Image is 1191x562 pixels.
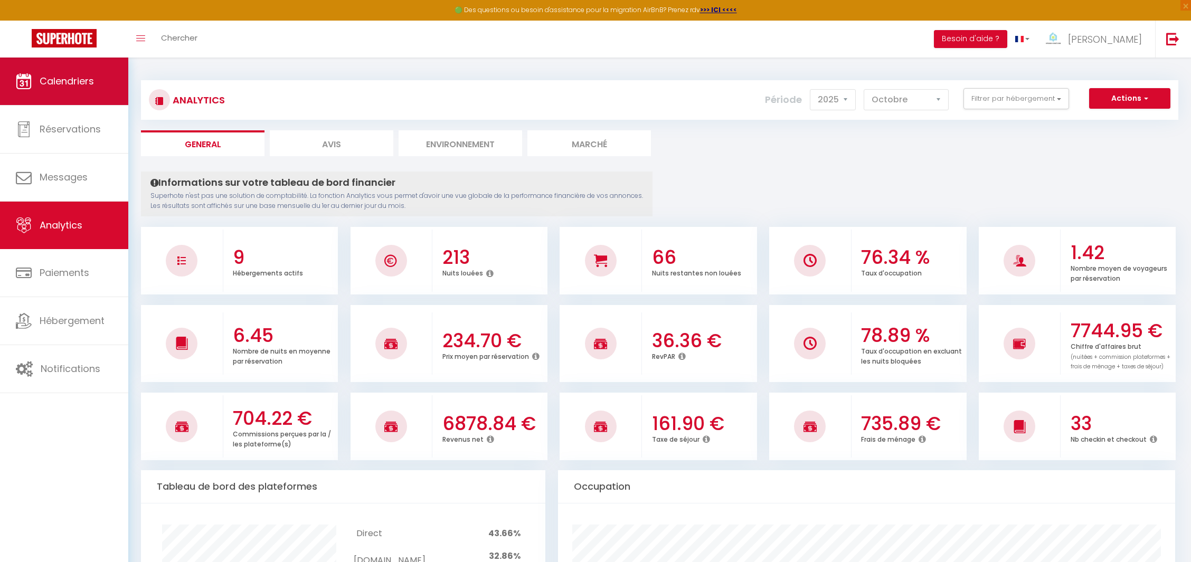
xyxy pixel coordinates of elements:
[700,5,737,14] a: >>> ICI <<<<
[1166,32,1179,45] img: logout
[40,170,88,184] span: Messages
[177,256,186,265] img: NO IMAGE
[442,330,545,352] h3: 234.70 €
[399,130,522,156] li: Environnement
[442,246,545,269] h3: 213
[141,130,264,156] li: General
[1068,33,1142,46] span: [PERSON_NAME]
[150,177,643,188] h4: Informations sur votre tableau de bord financier
[442,413,545,435] h3: 6878.84 €
[150,191,643,211] p: Superhote n'est pas une solution de comptabilité. La fonction Analytics vous permet d'avoir une v...
[354,525,425,543] td: Direct
[233,427,331,449] p: Commissions perçues par la / les plateforme(s)
[652,350,675,361] p: RevPAR
[233,246,335,269] h3: 9
[233,266,303,278] p: Hébergements actifs
[861,345,962,366] p: Taux d'occupation en excluant les nuits bloquées
[442,266,483,278] p: Nuits louées
[40,218,82,232] span: Analytics
[861,325,963,347] h3: 78.89 %
[161,32,197,43] span: Chercher
[804,337,817,350] img: NO IMAGE
[489,550,521,562] span: 32.86%
[32,29,97,47] img: Super Booking
[652,433,700,444] p: Taxe de séjour
[1071,262,1167,283] p: Nombre moyen de voyageurs par réservation
[861,433,915,444] p: Frais de ménage
[1071,413,1173,435] h3: 33
[40,266,89,279] span: Paiements
[1045,30,1061,50] img: ...
[40,122,101,136] span: Réservations
[40,314,105,327] span: Hébergement
[233,325,335,347] h3: 6.45
[652,413,754,435] h3: 161.90 €
[861,413,963,435] h3: 735.89 €
[40,74,94,88] span: Calendriers
[861,266,922,278] p: Taux d'occupation
[1037,21,1155,58] a: ... [PERSON_NAME]
[488,527,521,539] span: 43.66%
[442,433,484,444] p: Revenus net
[934,30,1007,48] button: Besoin d'aide ?
[861,246,963,269] h3: 76.34 %
[141,470,545,503] div: Tableau de bord des plateformes
[170,88,225,112] h3: Analytics
[442,350,529,361] p: Prix moyen par réservation
[41,362,100,375] span: Notifications
[1071,433,1147,444] p: Nb checkin et checkout
[963,88,1069,109] button: Filtrer par hébergement
[233,407,335,430] h3: 704.22 €
[270,130,393,156] li: Avis
[233,345,330,366] p: Nombre de nuits en moyenne par réservation
[1071,242,1173,264] h3: 1.42
[1071,340,1170,371] p: Chiffre d'affaires brut
[1013,337,1026,350] img: NO IMAGE
[652,246,754,269] h3: 66
[153,21,205,58] a: Chercher
[1071,320,1173,342] h3: 7744.95 €
[558,470,1175,503] div: Occupation
[1089,88,1170,109] button: Actions
[1071,353,1170,371] span: (nuitées + commission plateformes + frais de ménage + taxes de séjour)
[527,130,651,156] li: Marché
[652,330,754,352] h3: 36.36 €
[765,88,802,111] label: Période
[652,266,741,278] p: Nuits restantes non louées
